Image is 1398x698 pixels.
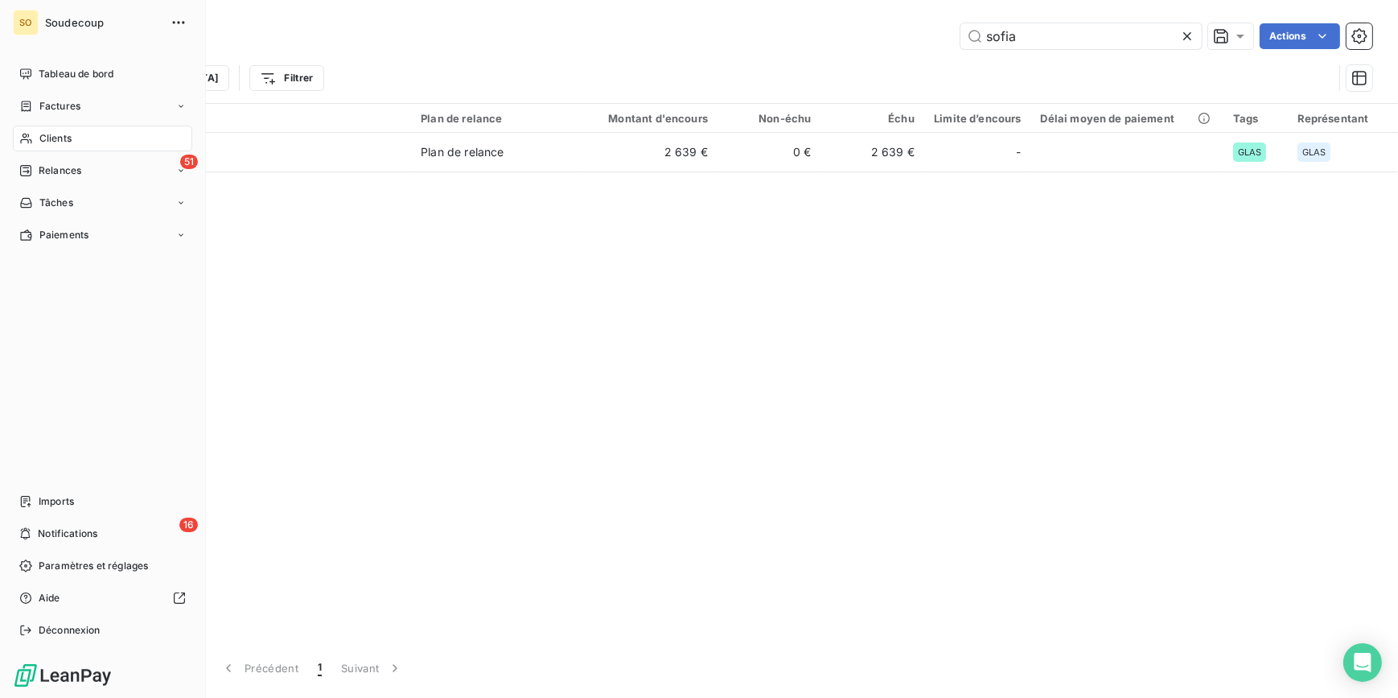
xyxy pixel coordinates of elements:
span: Notifications [38,527,97,541]
span: 16 [179,518,198,532]
span: Imports [39,494,74,509]
span: Soudecoup [45,16,161,29]
div: Non-échu [727,112,811,125]
img: Logo LeanPay [13,663,113,688]
span: Tâches [39,196,73,210]
div: Délai moyen de paiement [1041,112,1214,125]
div: Montant d'encours [589,112,708,125]
span: Clients [39,131,72,146]
span: 51 [180,155,198,169]
td: 2 639 € [579,133,718,171]
button: 1 [308,651,331,685]
button: Actions [1260,23,1340,49]
span: Factures [39,99,80,114]
span: Paramètres et réglages [39,559,148,573]
span: 1 [318,660,322,676]
span: GLAS [1238,147,1262,157]
td: 0 € [718,133,820,171]
span: Tableau de bord [39,67,113,81]
div: Représentant [1297,112,1388,125]
div: SO [13,10,39,35]
td: 2 639 € [820,133,923,171]
input: Rechercher [960,23,1202,49]
span: Aide [39,591,60,605]
span: 4117449 [111,152,401,168]
div: Échu [830,112,914,125]
button: Suivant [331,651,413,685]
button: Filtrer [249,65,323,91]
a: Aide [13,585,192,611]
span: Paiements [39,228,88,242]
span: Relances [39,163,81,178]
div: Plan de relance [421,112,569,125]
div: Tags [1233,112,1278,125]
button: Précédent [211,651,308,685]
div: Limite d’encours [934,112,1022,125]
span: GLAS [1302,147,1326,157]
div: Open Intercom Messenger [1343,643,1382,682]
div: Plan de relance [421,144,504,160]
span: - [1016,144,1021,160]
span: Déconnexion [39,623,101,638]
